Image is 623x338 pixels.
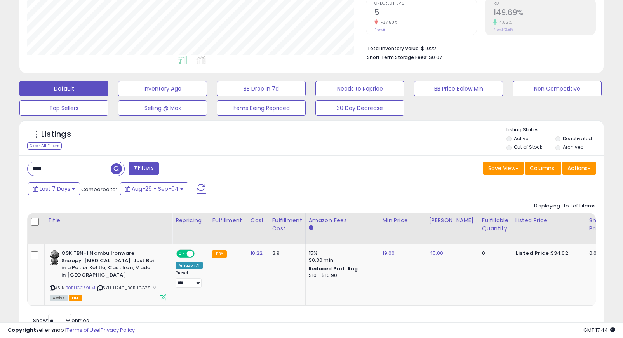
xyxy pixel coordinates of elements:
[563,135,592,142] label: Deactivated
[101,326,135,334] a: Privacy Policy
[374,27,385,32] small: Prev: 8
[176,262,203,269] div: Amazon AI
[177,251,187,257] span: ON
[315,100,404,116] button: 30 Day Decrease
[212,216,244,225] div: Fulfillment
[61,250,156,281] b: OSK TBN-1 Nambu Ironware Snoopy, [MEDICAL_DATA], Just Boil in a Pot or Kettle, Cast Iron, Made in...
[309,225,313,232] small: Amazon Fees.
[96,285,157,291] span: | SKU: U240_B0BHCGZ9LM
[33,317,89,324] span: Show: entries
[514,144,542,150] label: Out of Stock
[309,250,373,257] div: 15%
[132,185,179,193] span: Aug-29 - Sep-04
[8,326,36,334] strong: Copyright
[41,129,71,140] h5: Listings
[8,327,135,334] div: seller snap | |
[50,250,166,300] div: ASIN:
[515,216,583,225] div: Listed Price
[118,100,207,116] button: Selling @ Max
[493,2,595,6] span: ROI
[217,100,306,116] button: Items Being Repriced
[515,250,580,257] div: $34.62
[69,295,82,301] span: FBA
[583,326,615,334] span: 2025-09-12 17:44 GMT
[19,100,108,116] button: Top Sellers
[367,43,590,52] li: $1,022
[374,2,477,6] span: Ordered Items
[589,216,605,233] div: Ship Price
[589,250,602,257] div: 0.00
[176,270,203,288] div: Preset:
[367,45,420,52] b: Total Inventory Value:
[383,249,395,257] a: 19.00
[563,144,584,150] label: Archived
[217,81,306,96] button: BB Drop in 7d
[309,265,360,272] b: Reduced Prof. Rng.
[534,202,596,210] div: Displaying 1 to 1 of 1 items
[40,185,70,193] span: Last 7 Days
[383,216,423,225] div: Min Price
[272,216,302,233] div: Fulfillment Cost
[28,182,80,195] button: Last 7 Days
[315,81,404,96] button: Needs to Reprice
[19,81,108,96] button: Default
[493,8,595,19] h2: 149.69%
[212,250,226,258] small: FBA
[120,182,188,195] button: Aug-29 - Sep-04
[378,19,398,25] small: -37.50%
[429,249,444,257] a: 45.00
[272,250,299,257] div: 3.9
[493,27,513,32] small: Prev: 142.81%
[506,126,604,134] p: Listing States:
[50,295,68,301] span: All listings currently available for purchase on Amazon
[497,19,512,25] small: 4.82%
[193,251,206,257] span: OFF
[66,326,99,334] a: Terms of Use
[251,249,263,257] a: 10.22
[429,54,442,61] span: $0.07
[414,81,503,96] button: BB Price Below Min
[562,162,596,175] button: Actions
[27,142,62,150] div: Clear All Filters
[50,250,59,265] img: 51xJpzvU6FL._SL40_.jpg
[483,162,524,175] button: Save View
[309,257,373,264] div: $0.30 min
[482,250,506,257] div: 0
[176,216,205,225] div: Repricing
[118,81,207,96] button: Inventory Age
[129,162,159,175] button: Filters
[48,216,169,225] div: Title
[530,164,554,172] span: Columns
[429,216,475,225] div: [PERSON_NAME]
[309,272,373,279] div: $10 - $10.90
[514,135,528,142] label: Active
[367,54,428,61] b: Short Term Storage Fees:
[81,186,117,193] span: Compared to:
[482,216,509,233] div: Fulfillable Quantity
[515,249,551,257] b: Listed Price:
[251,216,266,225] div: Cost
[374,8,477,19] h2: 5
[66,285,95,291] a: B0BHCGZ9LM
[309,216,376,225] div: Amazon Fees
[525,162,561,175] button: Columns
[513,81,602,96] button: Non Competitive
